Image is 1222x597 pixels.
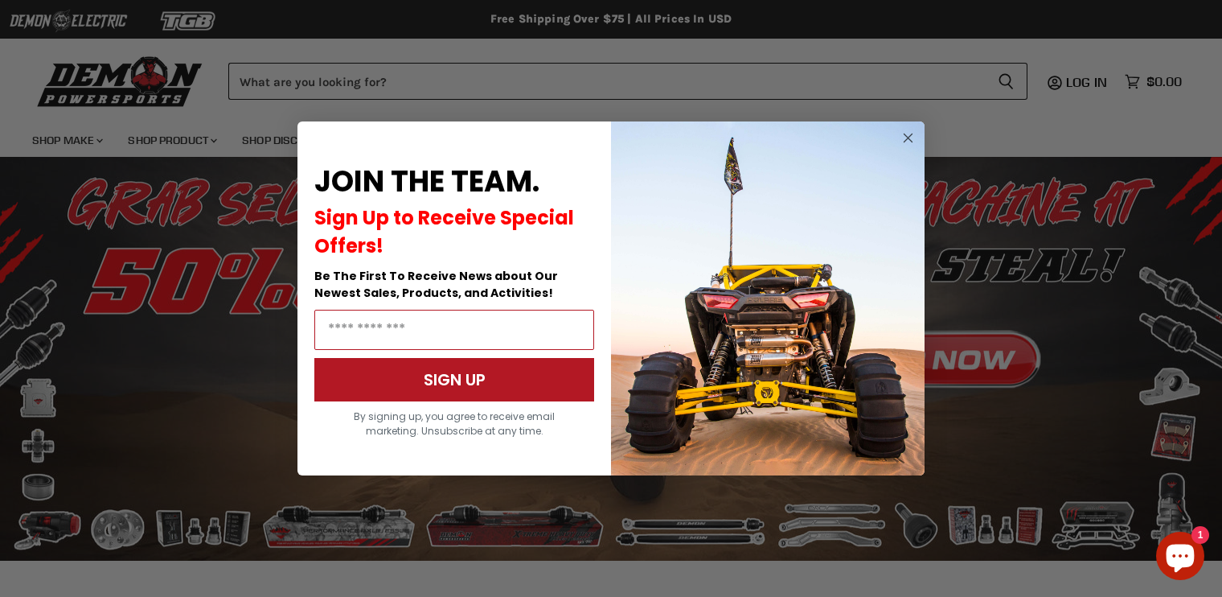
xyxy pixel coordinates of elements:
[314,161,539,202] span: JOIN THE TEAM.
[1151,532,1209,584] inbox-online-store-chat: Shopify online store chat
[314,310,594,350] input: Email Address
[314,204,574,259] span: Sign Up to Receive Special Offers!
[314,358,594,401] button: SIGN UP
[354,410,555,438] span: By signing up, you agree to receive email marketing. Unsubscribe at any time.
[898,128,918,148] button: Close dialog
[611,121,925,476] img: a9095488-b6e7-41ba-879d-588abfab540b.jpeg
[314,268,558,301] span: Be The First To Receive News about Our Newest Sales, Products, and Activities!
